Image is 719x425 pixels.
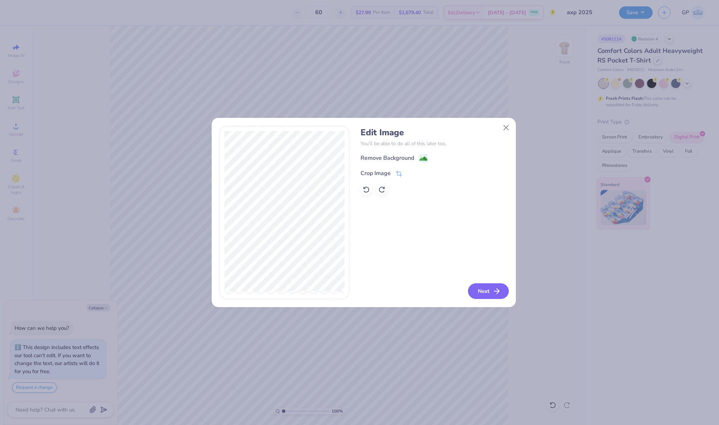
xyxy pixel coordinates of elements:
[361,169,391,178] div: Crop Image
[361,140,508,147] p: You’ll be able to do all of this later too.
[361,127,508,138] h4: Edit Image
[361,154,414,162] div: Remove Background
[499,121,513,135] button: Close
[468,283,509,299] button: Next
